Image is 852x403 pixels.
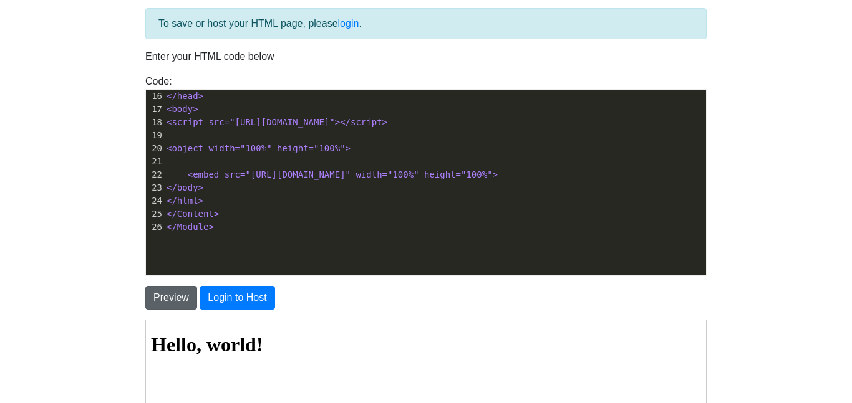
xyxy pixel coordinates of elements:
div: 18 [146,116,164,129]
button: Login to Host [200,286,274,310]
span: <script src="[URL][DOMAIN_NAME]"></script> [167,117,387,127]
div: 17 [146,103,164,116]
a: login [338,18,359,29]
h1: Hello, world! [5,13,555,36]
div: 16 [146,90,164,103]
div: 26 [146,220,164,234]
p: Enter your HTML code below [145,49,707,64]
div: To save or host your HTML page, please . [145,8,707,39]
div: 21 [146,155,164,168]
div: 19 [146,129,164,142]
span: </body> [167,183,203,192]
span: <object width="100%" height="100%"> [167,143,351,153]
span: <embed src="[URL][DOMAIN_NAME]" width="100%" height="100%"> [188,169,498,179]
span: <body> [167,104,198,114]
span: </Content> [167,209,219,219]
div: 20 [146,142,164,155]
span: </html> [167,196,203,206]
div: 23 [146,181,164,194]
div: 22 [146,168,164,181]
div: Code: [136,74,716,276]
button: Preview [145,286,197,310]
span: </Module> [167,222,214,232]
div: 25 [146,207,164,220]
span: </head> [167,91,203,101]
div: 24 [146,194,164,207]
